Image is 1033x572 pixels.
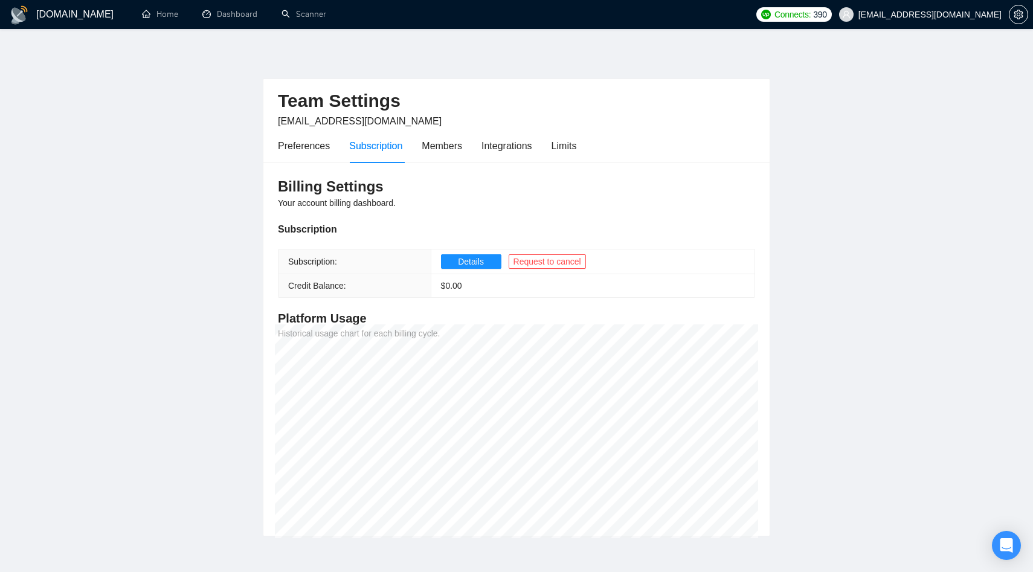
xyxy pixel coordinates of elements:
h4: Platform Usage [278,310,755,327]
span: 390 [813,8,826,21]
span: Credit Balance: [288,281,346,291]
img: upwork-logo.png [761,10,771,19]
span: user [842,10,851,19]
div: Limits [552,138,577,153]
a: homeHome [142,9,178,19]
span: Request to cancel [513,255,581,268]
span: Your account billing dashboard. [278,198,396,208]
span: [EMAIL_ADDRESS][DOMAIN_NAME] [278,116,442,126]
button: Details [441,254,501,269]
img: logo [10,5,29,25]
span: Details [458,255,484,268]
div: Preferences [278,138,330,153]
a: searchScanner [282,9,326,19]
button: Request to cancel [509,254,586,269]
div: Open Intercom Messenger [992,531,1021,560]
div: Members [422,138,462,153]
span: setting [1009,10,1028,19]
div: Integrations [481,138,532,153]
a: dashboardDashboard [202,9,257,19]
span: Connects: [774,8,811,21]
a: setting [1009,10,1028,19]
span: $ 0.00 [441,281,462,291]
h3: Billing Settings [278,177,755,196]
h2: Team Settings [278,89,755,114]
button: setting [1009,5,1028,24]
div: Subscription [278,222,755,237]
div: Subscription [349,138,402,153]
span: Subscription: [288,257,337,266]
